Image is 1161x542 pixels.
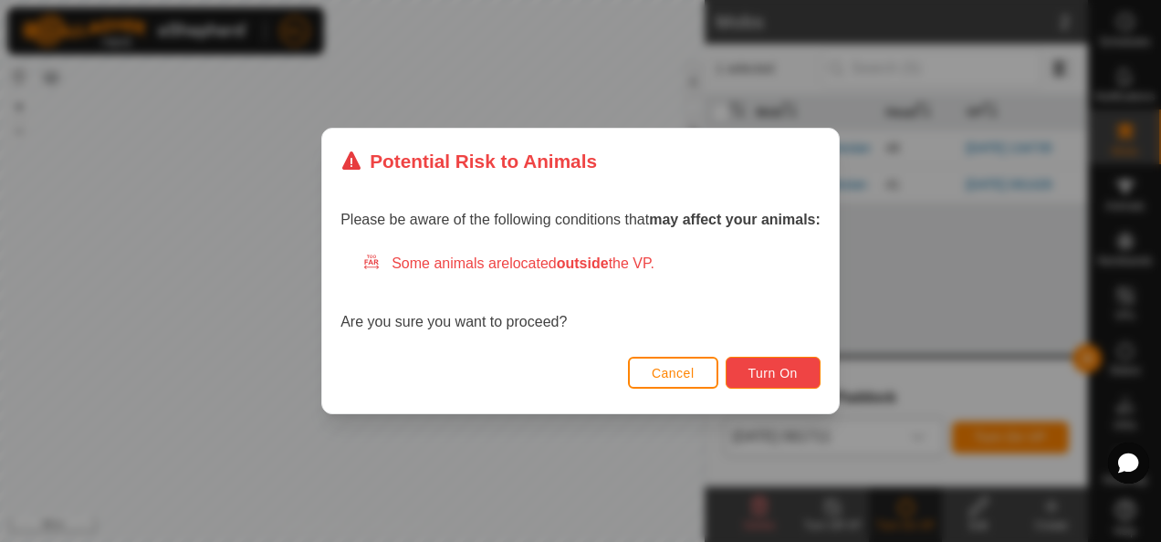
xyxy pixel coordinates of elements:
button: Cancel [628,357,718,389]
div: Are you sure you want to proceed? [340,253,821,333]
div: Potential Risk to Animals [340,147,597,175]
span: Turn On [748,366,798,380]
strong: outside [557,255,609,271]
span: Cancel [652,366,695,380]
span: Please be aware of the following conditions that [340,212,821,227]
span: located the VP. [509,255,654,271]
div: Some animals are [362,253,821,275]
strong: may affect your animals: [649,212,821,227]
button: Turn On [726,357,821,389]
